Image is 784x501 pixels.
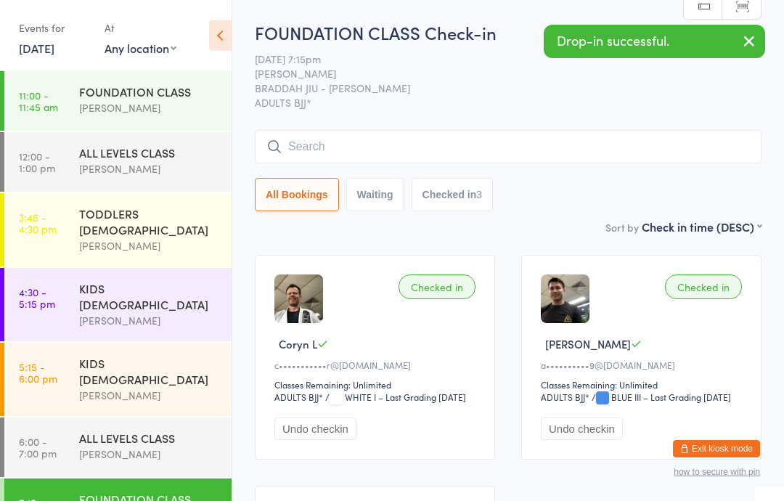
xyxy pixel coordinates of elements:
[255,130,761,163] input: Search
[79,280,219,312] div: KIDS [DEMOGRAPHIC_DATA]
[255,20,761,44] h2: FOUNDATION CLASS Check-in
[541,417,623,440] button: Undo checkin
[673,440,760,457] button: Exit kiosk mode
[4,343,232,416] a: 5:15 -6:00 pmKIDS [DEMOGRAPHIC_DATA][PERSON_NAME]
[79,205,219,237] div: TODDLERS [DEMOGRAPHIC_DATA]
[4,71,232,131] a: 11:00 -11:45 amFOUNDATION CLASS[PERSON_NAME]
[674,467,760,477] button: how to secure with pin
[4,132,232,192] a: 12:00 -1:00 pmALL LEVELS CLASS[PERSON_NAME]
[19,16,90,40] div: Events for
[79,446,219,463] div: [PERSON_NAME]
[274,359,480,371] div: c•••••••••••
[255,52,739,66] span: [DATE] 7:15pm
[79,99,219,116] div: [PERSON_NAME]
[325,391,466,403] span: / WHITE I – Last Grading [DATE]
[79,430,219,446] div: ALL LEVELS CLASS
[19,150,55,174] time: 12:00 - 1:00 pm
[274,274,323,323] img: image1724461458.png
[255,178,339,211] button: All Bookings
[541,391,589,403] div: ADULTS BJJ*
[399,274,475,299] div: Checked in
[541,274,589,323] img: image1724137727.png
[255,81,739,95] span: BRADDAH JIU - [PERSON_NAME]
[642,219,761,235] div: Check in time (DESC)
[19,211,57,235] time: 3:45 - 4:30 pm
[79,237,219,254] div: [PERSON_NAME]
[19,361,57,384] time: 5:15 - 6:00 pm
[79,387,219,404] div: [PERSON_NAME]
[79,144,219,160] div: ALL LEVELS CLASS
[4,268,232,341] a: 4:30 -5:15 pmKIDS [DEMOGRAPHIC_DATA][PERSON_NAME]
[274,391,323,403] div: ADULTS BJJ*
[541,378,746,391] div: Classes Remaining: Unlimited
[541,359,746,371] div: a••••••••••
[19,436,57,459] time: 6:00 - 7:00 pm
[19,89,58,113] time: 11:00 - 11:45 am
[79,355,219,387] div: KIDS [DEMOGRAPHIC_DATA]
[255,66,739,81] span: [PERSON_NAME]
[279,336,317,351] span: Coryn L
[105,16,176,40] div: At
[605,220,639,235] label: Sort by
[412,178,494,211] button: Checked in3
[255,95,761,110] span: ADULTS BJJ*
[476,189,482,200] div: 3
[545,336,631,351] span: [PERSON_NAME]
[4,417,232,477] a: 6:00 -7:00 pmALL LEVELS CLASS[PERSON_NAME]
[19,40,54,56] a: [DATE]
[19,286,55,309] time: 4:30 - 5:15 pm
[274,417,356,440] button: Undo checkin
[274,378,480,391] div: Classes Remaining: Unlimited
[592,391,731,403] span: / BLUE III – Last Grading [DATE]
[79,312,219,329] div: [PERSON_NAME]
[79,160,219,177] div: [PERSON_NAME]
[79,83,219,99] div: FOUNDATION CLASS
[346,178,404,211] button: Waiting
[105,40,176,56] div: Any location
[544,25,765,58] div: Drop-in successful.
[665,274,742,299] div: Checked in
[4,193,232,266] a: 3:45 -4:30 pmTODDLERS [DEMOGRAPHIC_DATA][PERSON_NAME]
